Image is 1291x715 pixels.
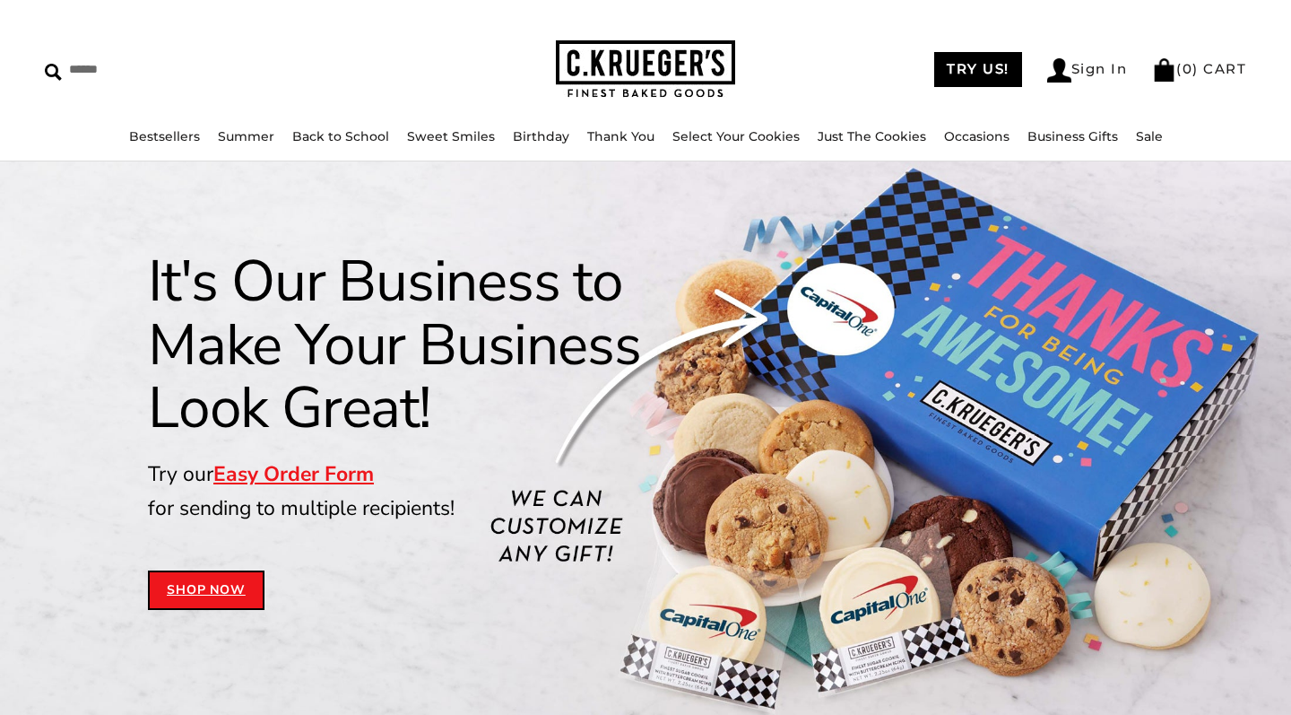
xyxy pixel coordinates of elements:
a: Back to School [292,128,389,144]
h1: It's Our Business to Make Your Business Look Great! [148,250,718,440]
a: Easy Order Form [213,460,374,488]
span: 0 [1183,60,1193,77]
a: Sign In [1047,58,1128,83]
a: Sale [1136,128,1163,144]
a: Summer [218,128,274,144]
a: Business Gifts [1027,128,1118,144]
input: Search [45,56,327,83]
img: Account [1047,58,1071,83]
a: Bestsellers [129,128,200,144]
img: C.KRUEGER'S [556,40,735,99]
a: Shop Now [148,571,264,610]
a: Thank You [587,128,654,144]
a: Select Your Cookies [672,128,800,144]
img: Search [45,64,62,81]
a: Occasions [944,128,1009,144]
a: Birthday [513,128,569,144]
a: Sweet Smiles [407,128,495,144]
a: Just The Cookies [818,128,926,144]
img: Bag [1152,58,1176,82]
p: Try our for sending to multiple recipients! [148,458,718,526]
a: TRY US! [934,52,1022,87]
a: (0) CART [1152,60,1246,77]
